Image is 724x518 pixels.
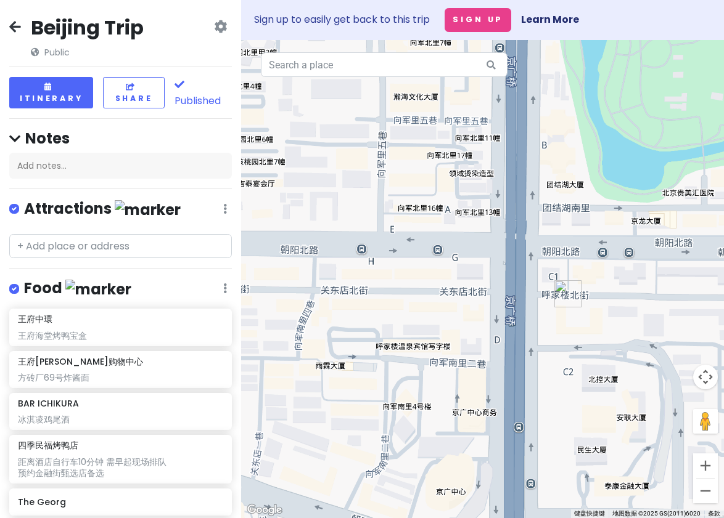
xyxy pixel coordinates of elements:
div: BAR ICHIKURA [554,280,582,307]
button: Sign Up [445,8,511,32]
h6: 王府中環 [18,314,52,325]
a: 在 Google 地图中打开此区域（会打开一个新窗口） [244,502,285,518]
a: 条款（在新标签页中打开） [708,510,720,517]
h4: Notes [9,129,232,148]
div: 冰淇凌鸡尾酒 [18,414,223,425]
button: 将街景小人拖到地图上以打开街景 [693,409,718,434]
img: marker [65,280,131,299]
div: 王府海堂烤鸭宝盒 [18,330,223,341]
h6: 王府[PERSON_NAME]购物中心 [18,356,143,367]
img: Google [244,502,285,518]
div: Add notes... [9,153,232,179]
button: 地图镜头控件 [693,365,718,389]
span: Public [31,46,144,59]
input: + Add place or address [9,234,232,259]
button: 放大 [693,453,718,478]
div: 距离酒店自行车10分钟 需早起现场排队 预约金融街甄选店备选 [18,456,223,479]
button: 键盘快捷键 [574,509,605,518]
button: Share [103,77,165,108]
h6: The Georg [18,496,223,508]
a: Learn More [521,12,579,26]
h4: Food [24,278,131,299]
h4: Attractions [24,199,181,219]
img: marker [115,200,181,219]
span: Published [175,77,232,108]
span: 地图数据 ©2025 GS(2011)6020 [612,510,701,517]
input: Search a place [261,52,508,77]
h6: BAR ICHIKURA [18,398,79,409]
button: Itinerary [9,77,93,108]
h6: 四季民福烤鸭店 [18,440,78,451]
div: 方砖厂69号炸酱面 [18,372,223,383]
button: 缩小 [693,479,718,503]
h2: Beijing Trip [31,15,144,41]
